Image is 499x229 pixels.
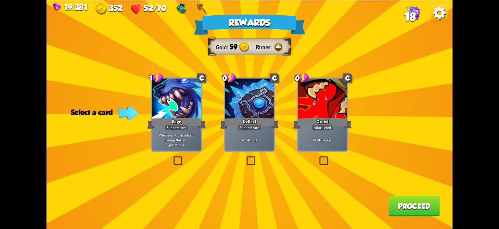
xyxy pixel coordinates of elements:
div: 0 [295,73,309,83]
div: Rage [147,117,206,130]
img: Gem.png [53,3,61,10]
b: 4 [319,137,321,142]
span: 352 [109,3,123,12]
img: Gold.png [239,42,249,52]
div: Support card [237,124,262,130]
p: Deal damage. [299,137,346,142]
p: Gain armor. [226,137,273,142]
p: Whenever you deal direct damage this turn, gain armor. [153,133,200,147]
div: Health [131,3,166,14]
img: Cards_Icon.png [405,5,421,20]
div: C [343,73,352,82]
img: Gym Bag - Gain 1 Bonus Damage at the start of the combat. [176,3,187,14]
img: Options_Button.png [431,5,448,21]
div: Growl [293,117,352,130]
img: Gold.png [96,3,107,14]
div: C [197,73,206,82]
div: Runes [256,43,274,50]
button: Proceed [389,195,440,216]
div: Select a card [71,108,135,116]
div: View all the cards in your deck [405,5,421,22]
div: Gold [216,43,230,50]
img: Indicator_Arrow.png [119,106,138,120]
span: 52/70 [144,3,166,12]
b: 3 [174,142,176,147]
span: 59 [230,43,237,51]
span: 18 [404,10,416,23]
div: 0 [222,73,236,83]
div: 1 [149,73,163,83]
div: Rewards [194,14,305,35]
div: Deflect [220,117,279,130]
img: Axe - Gain Bonus Damage equal to the amount of used stamina each turn. [196,3,207,14]
div: Gems [53,2,88,11]
img: Heart.png [131,3,142,14]
img: Earth.png [273,42,283,52]
div: C [270,73,279,82]
div: Support card [165,124,189,130]
b: 4 [247,137,249,142]
div: Attack card [312,124,333,130]
div: Gold [96,3,123,14]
